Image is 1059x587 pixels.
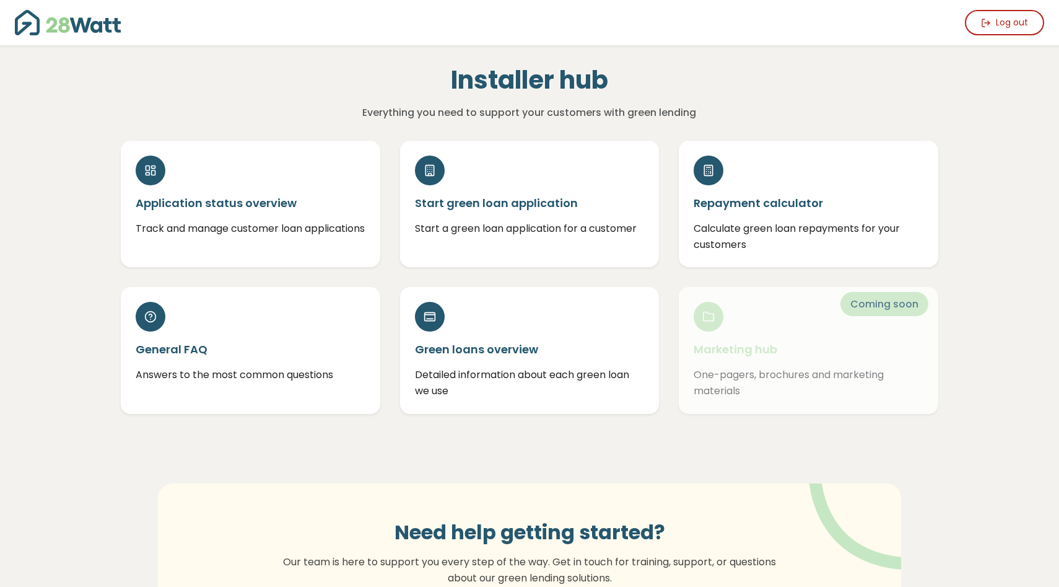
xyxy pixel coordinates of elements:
p: Answers to the most common questions [136,367,365,383]
img: vector [777,449,938,570]
h5: Application status overview [136,195,365,211]
button: Log out [965,10,1044,35]
h5: Green loans overview [415,342,645,357]
span: Coming soon [840,292,928,316]
p: Detailed information about each green loan we use [415,367,645,399]
p: Calculate green loan repayments for your customers [694,221,923,252]
p: Track and manage customer loan applications [136,221,365,237]
h5: Start green loan application [415,195,645,211]
p: Our team is here to support you every step of the way. Get in touch for training, support, or que... [276,554,783,586]
p: One-pagers, brochures and marketing materials [694,367,923,399]
p: Start a green loan application for a customer [415,221,645,237]
h5: Repayment calculator [694,195,923,211]
h5: General FAQ [136,342,365,357]
img: 28Watt [15,10,121,35]
h5: Marketing hub [694,342,923,357]
h1: Installer hub [260,65,798,95]
p: Everything you need to support your customers with green lending [260,105,798,121]
h3: Need help getting started? [276,521,783,544]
